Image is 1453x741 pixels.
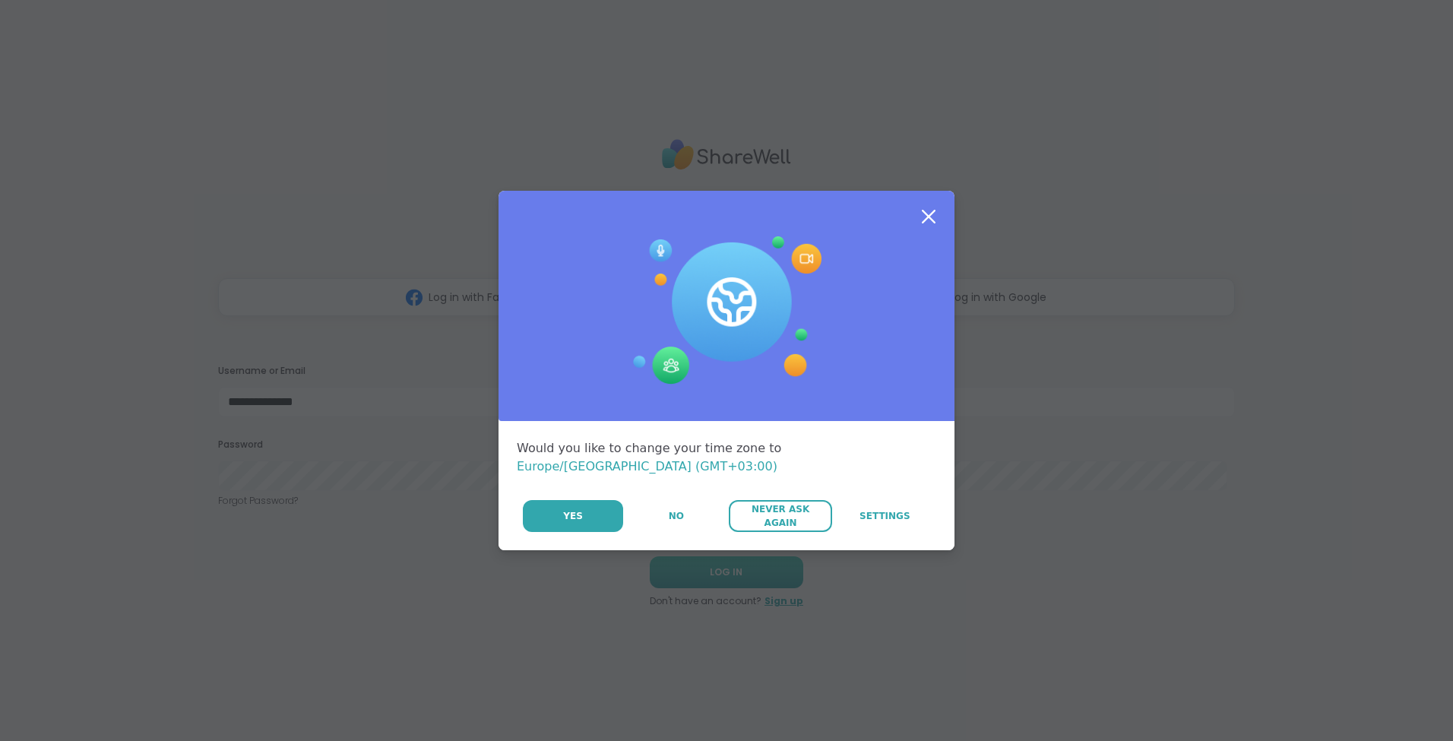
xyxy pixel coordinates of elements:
[523,500,623,532] button: Yes
[632,236,821,385] img: Session Experience
[736,502,824,530] span: Never Ask Again
[834,500,936,532] a: Settings
[517,459,777,473] span: Europe/[GEOGRAPHIC_DATA] (GMT+03:00)
[517,439,936,476] div: Would you like to change your time zone to
[563,509,583,523] span: Yes
[669,509,684,523] span: No
[859,509,910,523] span: Settings
[729,500,831,532] button: Never Ask Again
[625,500,727,532] button: No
